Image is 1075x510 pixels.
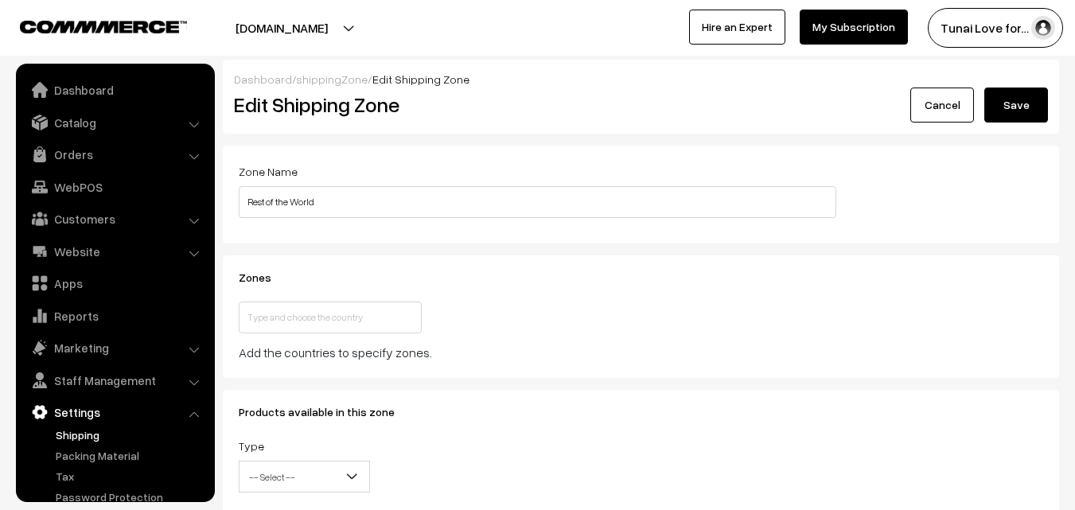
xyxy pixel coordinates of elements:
[239,461,370,492] span: -- Select --
[20,76,209,104] a: Dashboard
[296,72,368,86] a: shippingZone
[20,140,209,169] a: Orders
[20,398,209,426] a: Settings
[928,8,1063,48] button: Tunai Love for…
[372,72,469,86] span: Edit Shipping Zone
[239,163,298,180] label: Zone Name
[239,302,422,333] input: Type and choose the country
[20,173,209,201] a: WebPOS
[689,10,785,45] a: Hire an Expert
[234,92,629,117] h2: Edit Shipping Zone
[20,333,209,362] a: Marketing
[52,489,209,505] a: Password Protection
[180,8,384,48] button: [DOMAIN_NAME]
[1031,16,1055,40] img: user
[239,186,836,218] input: Zone Name
[20,302,209,330] a: Reports
[239,343,836,362] div: Add the countries to specify zones.
[52,468,209,485] a: Tax
[984,88,1048,123] button: Save
[52,447,209,464] a: Packing Material
[20,16,159,35] a: COMMMERCE
[240,463,369,491] span: -- Select --
[20,108,209,137] a: Catalog
[52,426,209,443] a: Shipping
[20,269,209,298] a: Apps
[20,366,209,395] a: Staff Management
[234,71,1048,88] div: / /
[20,204,209,233] a: Customers
[910,88,974,123] a: Cancel
[800,10,908,45] a: My Subscription
[20,21,187,33] img: COMMMERCE
[20,237,209,266] a: Website
[234,72,292,86] a: Dashboard
[239,271,836,285] h3: Zones
[239,406,836,419] h3: Products available in this zone
[239,438,264,454] label: Type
